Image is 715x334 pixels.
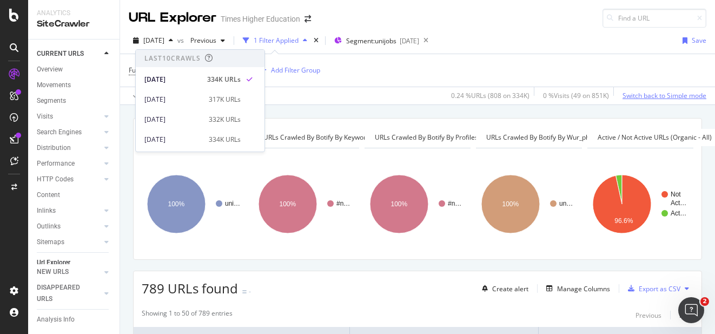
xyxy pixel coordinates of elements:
h4: URLs Crawled By Botify By wur_phase_1 [484,129,623,146]
div: 1 Filter Applied [254,36,299,45]
a: Outlinks [37,221,101,232]
a: Content [37,189,112,201]
div: Was that helpful? [17,199,83,210]
a: CURRENT URLS [37,48,101,60]
a: Url Explorer [37,257,112,268]
a: Sitemaps [37,237,101,248]
button: 1 Filter Applied [239,32,312,49]
svg: A chart. [142,157,246,251]
text: 100% [502,200,519,208]
div: To enable JavaScript crawls for your project initially, you need to send a request to your Accoun... [17,122,199,186]
li: Reports filtered with metrics in the JavaScript Crawl folder [25,22,199,42]
a: Segments [37,95,112,107]
span: Segment: unijobs [346,36,396,45]
button: Start recording [69,251,77,260]
a: DISAPPEARED URLS [37,282,101,305]
iframe: Intercom live chat [678,297,704,323]
img: Equal [242,290,247,293]
button: Apply [129,87,160,104]
div: 334K URLs [207,75,241,84]
div: Customer Support says… [9,193,208,240]
svg: A chart. [476,157,580,251]
div: [DATE] [144,75,201,84]
button: Previous [635,309,661,322]
text: 100% [391,200,408,208]
div: Outlinks [37,221,61,232]
div: NEW URLS [37,266,69,278]
span: Previous [186,36,216,45]
div: Visits [37,111,53,122]
div: URL Explorer [129,9,216,27]
div: [DATE] [144,115,202,125]
text: uni… [225,200,240,207]
a: Visits [37,111,101,122]
text: Not [671,191,681,198]
div: Inlinks [37,205,56,217]
button: Switch back to Simple mode [618,87,706,104]
button: Add Filter Group [256,64,320,77]
a: Search Engines [37,127,101,138]
button: Send a message… [186,247,203,264]
a: Source reference 9868926: [189,107,198,116]
div: Url Explorer [37,257,70,268]
textarea: Message… [9,228,207,247]
div: arrow-right-arrow-left [304,15,311,23]
a: Inlinks [37,205,101,217]
img: Profile image for Customer Support [31,6,48,23]
button: Manage Columns [542,282,610,295]
a: Overview [37,64,112,75]
div: SiteCrawler [37,18,111,30]
div: Add Filter Group [271,66,320,75]
div: Segments [37,95,66,107]
div: Customer Support • 4h ago [17,219,108,225]
div: Export as CSV [639,284,680,293]
div: [DATE] [400,36,419,45]
div: If your project has JavaScript rendering enabled, you'll see a JavaScript report in URL Details t... [17,63,199,116]
button: [DATE] [129,32,177,49]
text: Act… [671,199,686,207]
svg: A chart. [587,157,692,251]
text: un… [559,200,573,207]
span: URLs Crawled By Botify By profiles [375,133,478,142]
div: [DATE] [144,135,202,145]
div: CURRENT URLS [37,48,84,60]
a: Distribution [37,142,101,154]
div: Sitemaps [37,237,64,248]
input: Find a URL [603,9,706,28]
div: Showing 1 to 50 of 789 entries [142,309,233,322]
text: 100% [280,200,296,208]
div: Content [37,189,60,201]
button: Export as CSV [624,280,680,297]
div: Create alert [492,284,528,293]
a: HTTP Codes [37,174,101,185]
span: URLs Crawled By Botify By keyword_params [263,133,396,142]
div: Distribution [37,142,71,154]
div: Previous [635,311,661,320]
div: [DATE] [144,95,202,104]
div: Times Higher Education [221,14,300,24]
div: Search Engines [37,127,82,138]
span: 789 URLs found [142,279,238,297]
div: Overview [37,64,63,75]
div: Analytics [37,9,111,18]
span: URLs Crawled By Botify By wur_phase_1 [486,133,607,142]
a: Analysis Info [37,314,112,325]
span: vs [177,36,186,45]
button: go back [7,4,28,25]
div: Performance [37,158,75,169]
text: Act… [671,209,686,217]
a: Source reference 9551726: [74,33,82,42]
div: 0.24 % URLs ( 808 on 334K ) [451,91,529,100]
div: Movements [37,80,71,91]
text: #n… [336,200,350,207]
div: Close [190,4,209,24]
div: Switch back to Simple mode [623,91,706,100]
div: 0 % Visits ( 49 on 851K ) [543,91,609,100]
div: - [249,287,251,296]
svg: A chart. [365,157,469,251]
button: Gif picker [34,251,43,260]
div: Was that helpful?Customer Support • 4h ago [9,193,92,217]
div: 317K URLs [209,95,241,104]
